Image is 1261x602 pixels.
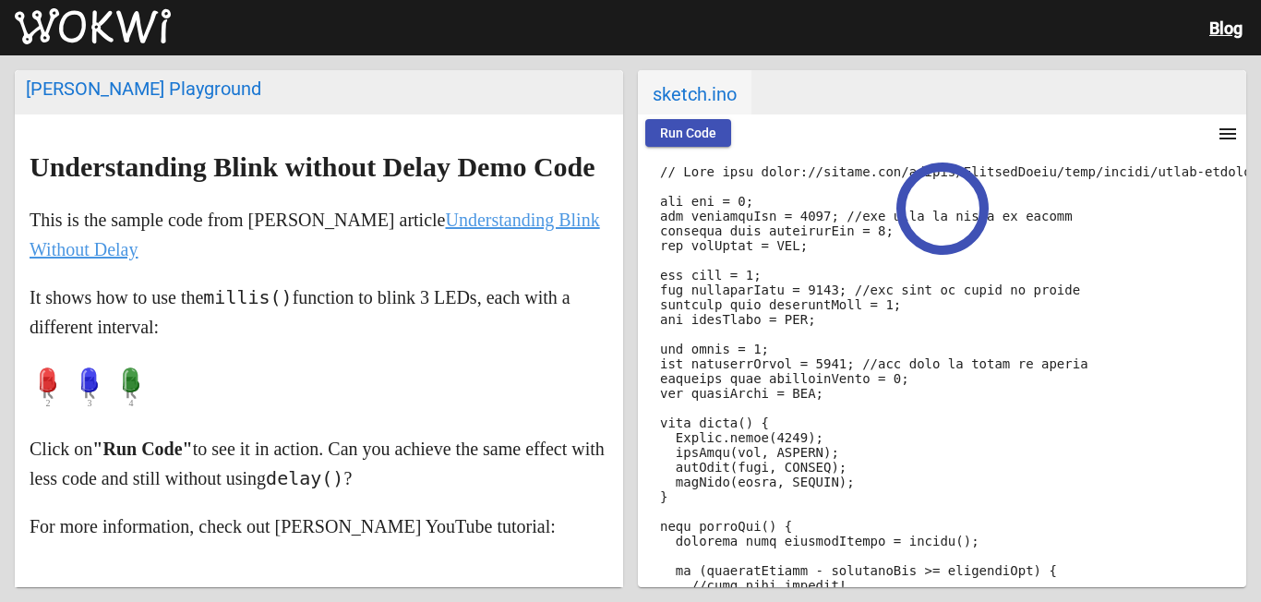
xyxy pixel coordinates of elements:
p: Click on to see it in action. Can you achieve the same effect with less code and still without us... [30,434,608,493]
span: sketch.ino [638,70,751,114]
div: [PERSON_NAME] Playground [26,78,612,100]
strong: "Run Code" [92,439,192,459]
p: This is the sample code from [PERSON_NAME] article [30,205,608,264]
span: Run Code [660,126,716,140]
mat-icon: menu [1217,123,1239,145]
p: For more information, check out [PERSON_NAME] YouTube tutorial: [30,512,608,541]
p: It shows how to use the function to blink 3 LEDs, each with a different interval: [30,283,608,342]
img: Wokwi [15,8,171,45]
a: Understanding Blink Without Delay [30,210,600,259]
h1: Understanding Blink without Delay Demo Code [30,152,608,182]
code: delay() [266,467,343,489]
a: Blog [1209,18,1243,38]
button: Run Code [645,119,731,147]
code: millis() [203,286,292,308]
